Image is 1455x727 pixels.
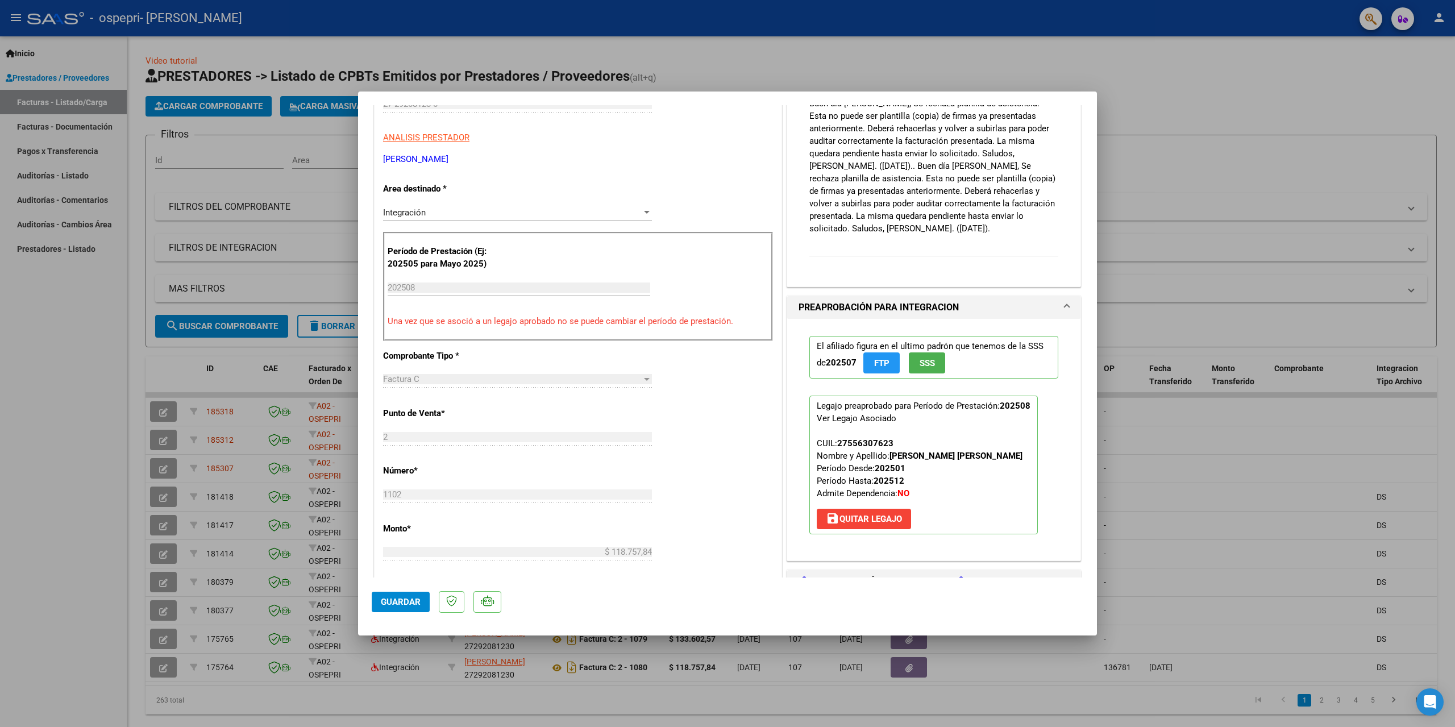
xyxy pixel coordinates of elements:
[383,374,419,384] span: Factura C
[826,512,839,525] mat-icon: save
[799,301,959,314] h1: PREAPROBACIÓN PARA INTEGRACION
[826,358,857,368] strong: 202507
[383,464,500,477] p: Número
[383,350,500,363] p: Comprobante Tipo *
[1000,401,1030,411] strong: 202508
[875,463,905,473] strong: 202501
[809,97,1058,235] p: Buen día [PERSON_NAME], Se rechaza planilla de asistencia. Esta no puede ser plantilla (copia) de...
[874,358,889,368] span: FTP
[863,352,900,373] button: FTP
[787,570,1080,593] mat-expansion-panel-header: DOCUMENTACIÓN RESPALDATORIA
[381,597,421,607] span: Guardar
[787,296,1080,319] mat-expansion-panel-header: PREAPROBACIÓN PARA INTEGRACION
[817,438,1022,498] span: CUIL: Nombre y Apellido: Período Desde: Período Hasta: Admite Dependencia:
[383,207,426,218] span: Integración
[383,407,500,420] p: Punto de Venta
[909,352,945,373] button: SSS
[809,336,1058,379] p: El afiliado figura en el ultimo padrón que tenemos de la SSS de
[874,476,904,486] strong: 202512
[383,182,500,196] p: Area destinado *
[372,592,430,612] button: Guardar
[837,437,893,450] div: 27556307623
[383,153,773,166] p: [PERSON_NAME]
[787,319,1080,560] div: PREAPROBACIÓN PARA INTEGRACION
[817,509,911,529] button: Quitar Legajo
[388,315,768,328] p: Una vez que se asoció a un legajo aprobado no se puede cambiar el período de prestación.
[897,488,909,498] strong: NO
[889,451,1022,461] strong: [PERSON_NAME] [PERSON_NAME]
[1416,688,1444,716] div: Open Intercom Messenger
[383,522,500,535] p: Monto
[817,412,896,425] div: Ver Legajo Asociado
[826,514,902,524] span: Quitar Legajo
[920,358,935,368] span: SSS
[799,575,963,588] h1: DOCUMENTACIÓN RESPALDATORIA
[388,245,502,271] p: Período de Prestación (Ej: 202505 para Mayo 2025)
[383,132,469,143] span: ANALISIS PRESTADOR
[809,396,1038,534] p: Legajo preaprobado para Período de Prestación:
